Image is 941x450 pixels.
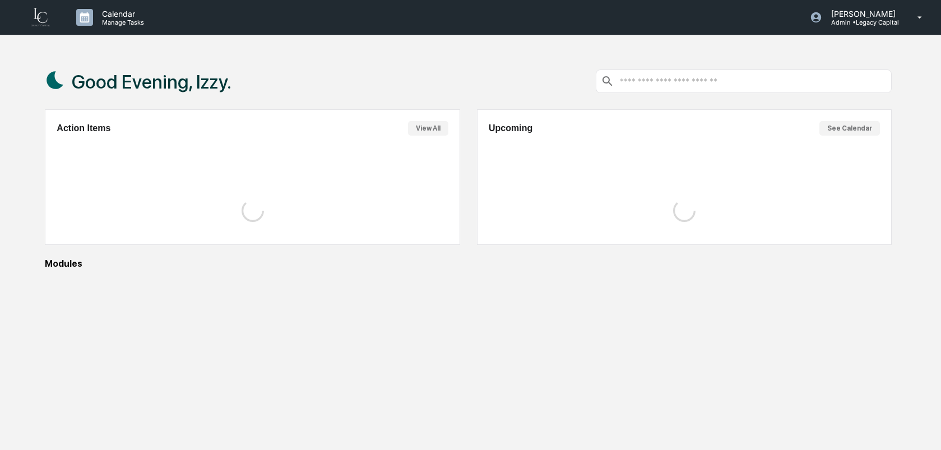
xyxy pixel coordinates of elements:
button: See Calendar [819,121,880,136]
p: Manage Tasks [93,18,150,26]
h1: Good Evening, Izzy. [72,71,231,93]
button: View All [408,121,448,136]
h2: Action Items [57,123,110,133]
p: [PERSON_NAME] [822,9,901,18]
h2: Upcoming [489,123,532,133]
p: Calendar [93,9,150,18]
p: Admin • Legacy Capital [822,18,901,26]
img: logo [27,7,54,28]
div: Modules [45,258,892,269]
